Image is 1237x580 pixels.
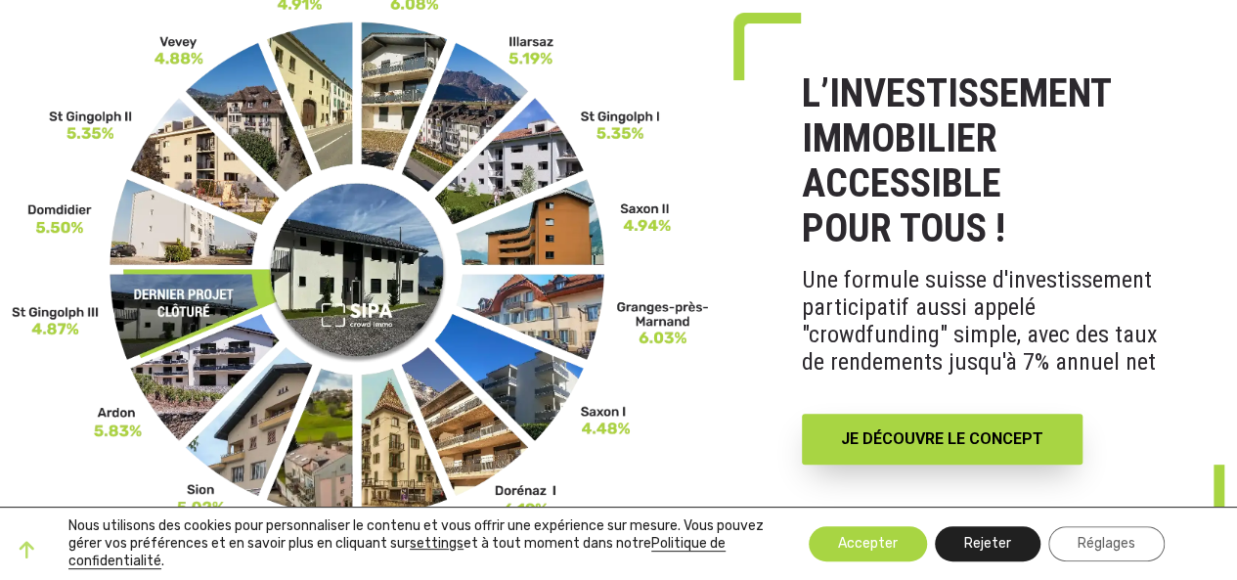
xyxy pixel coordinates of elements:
[410,535,464,553] button: settings
[802,71,1181,251] h1: L’INVESTISSEMENT IMMOBILIER ACCESSIBLE POUR TOUS !
[935,526,1040,561] button: Rejeter
[802,251,1181,390] p: Une formule suisse d'investissement participatif aussi appelé "crowdfunding" simple, avec des tau...
[68,517,768,570] p: Nous utilisons des cookies pour personnaliser le contenu et vous offrir une expérience sur mesure...
[1048,526,1165,561] button: Réglages
[68,535,726,569] a: Politique de confidentialité
[802,414,1082,465] a: JE DÉCOUVRE LE CONCEPT
[809,526,927,561] button: Accepter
